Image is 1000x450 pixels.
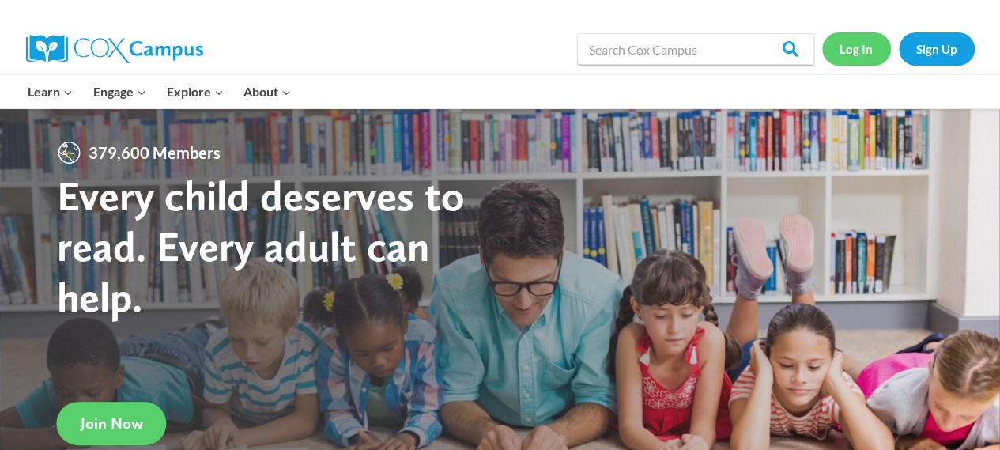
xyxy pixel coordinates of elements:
[57,402,167,445] a: Join Now
[26,35,203,63] img: Cox Campus
[57,170,465,321] strong: Every child deserves to read. Every adult can help.
[83,75,157,108] button: Child menu of Engage
[81,414,143,433] span: Join Now
[18,75,301,108] nav: Primary Navigation
[899,32,975,65] a: Sign Up
[577,33,814,65] input: Search Cox Campus
[822,32,975,65] nav: Secondary Navigation
[822,32,891,65] a: Log In
[82,140,227,165] span: 379,600 Members
[157,75,234,108] button: Child menu of Explore
[18,75,84,108] button: Child menu of Learn
[233,75,301,108] button: Child menu of About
